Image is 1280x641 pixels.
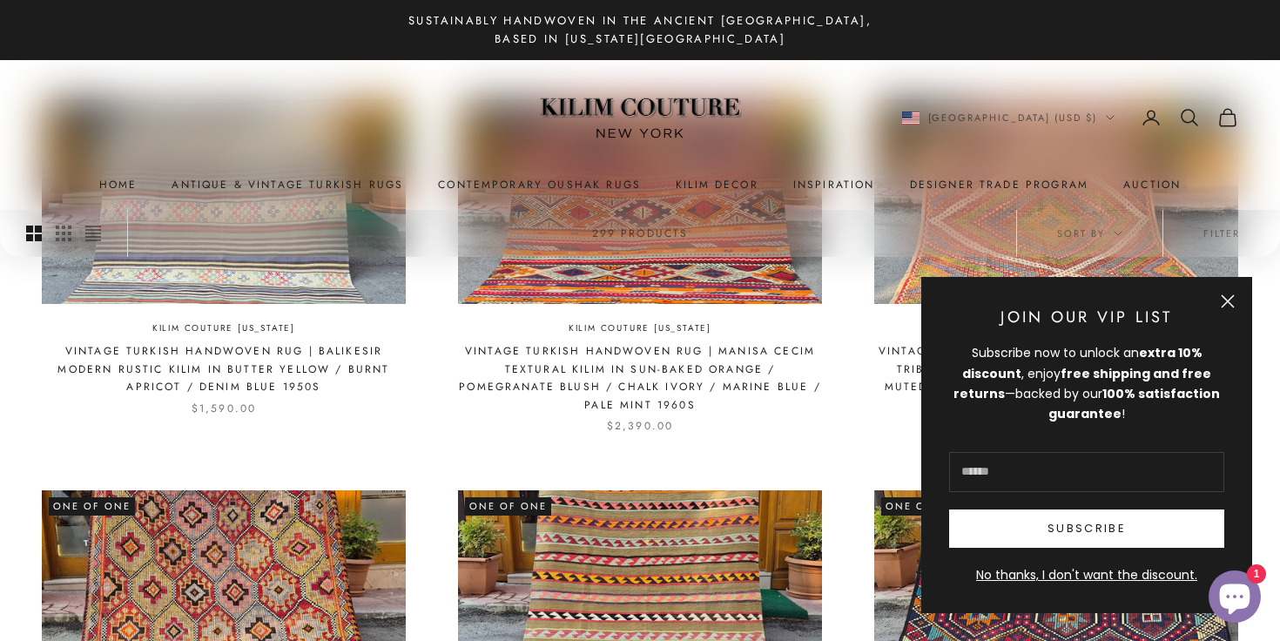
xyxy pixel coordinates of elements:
a: Antique & Vintage Turkish Rugs [172,176,403,193]
span: One of One [881,497,967,515]
button: Switch to smaller product images [56,210,71,257]
button: Switch to larger product images [26,210,42,257]
newsletter-popup: Newsletter popup [921,277,1252,613]
a: Vintage Turkish Handwoven Rug | Konya Soumak Tribal Geometric Kilim in Soft Sage Green / Muted Ap... [874,342,1238,414]
a: Home [99,176,138,193]
span: Sort by [1057,226,1122,241]
img: United States [902,111,920,125]
a: Vintage Turkish Handwoven Rug | Manisa Cecim Textural Kilim in Sun-Baked Orange / Pomegranate Blu... [458,342,822,414]
a: Vintage Turkish Handwoven Rug | Balikesir Modern Rustic Kilim in Butter Yellow / Burnt Apricot / ... [42,342,406,395]
span: [GEOGRAPHIC_DATA] (USD $) [928,110,1098,125]
a: Kilim Couture [US_STATE] [569,321,711,336]
p: Join Our VIP List [949,305,1224,330]
p: 299 products [592,225,689,242]
button: Subscribe [949,509,1224,548]
button: No thanks, I don't want the discount. [949,565,1224,585]
strong: free shipping and free returns [953,365,1211,402]
strong: extra 10% discount [962,344,1203,381]
strong: 100% satisfaction guarantee [1048,385,1220,422]
sale-price: $1,590.00 [192,400,256,417]
a: Contemporary Oushak Rugs [438,176,641,193]
summary: Kilim Decor [676,176,758,193]
span: One of One [465,497,551,515]
p: Sustainably Handwoven in the Ancient [GEOGRAPHIC_DATA], Based in [US_STATE][GEOGRAPHIC_DATA] [396,11,884,49]
button: Switch to compact product images [85,210,101,257]
a: Auction [1123,176,1181,193]
button: Change country or currency [902,110,1115,125]
nav: Secondary navigation [902,107,1239,128]
div: Subscribe now to unlock an , enjoy —backed by our ! [949,343,1224,423]
a: Designer Trade Program [910,176,1089,193]
button: Sort by [1017,210,1162,257]
button: Filter [1163,210,1280,257]
nav: Primary navigation [42,176,1238,193]
span: One of One [49,497,135,515]
inbox-online-store-chat: Shopify online store chat [1203,570,1266,627]
img: Logo of Kilim Couture New York [531,77,749,159]
a: Kilim Couture [US_STATE] [152,321,295,336]
a: Inspiration [793,176,875,193]
sale-price: $2,390.00 [607,417,673,435]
